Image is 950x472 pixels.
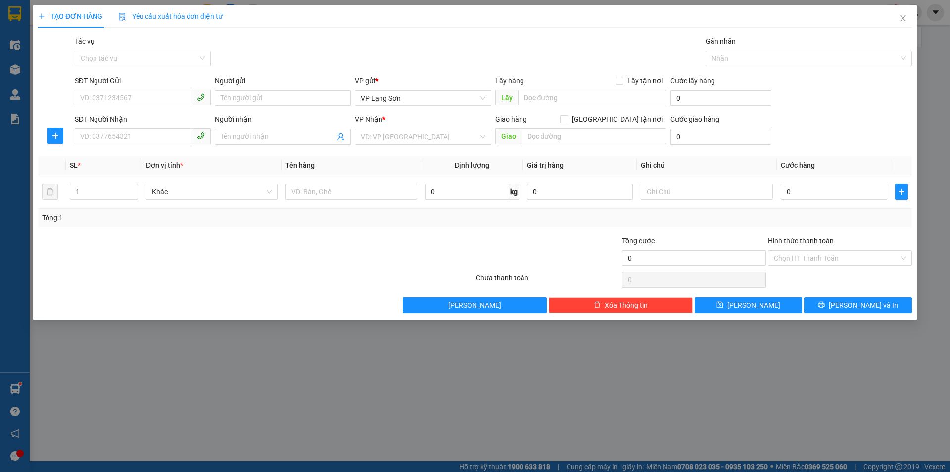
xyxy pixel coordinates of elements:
div: Chưa thanh toán [475,272,621,290]
span: Xóa Thông tin [605,300,648,311]
button: deleteXóa Thông tin [549,297,693,313]
label: Cước lấy hàng [670,77,715,85]
span: printer [818,301,825,309]
span: delete [594,301,601,309]
span: [GEOGRAPHIC_DATA] tận nơi [568,114,666,125]
input: Ghi Chú [641,184,773,200]
span: user-add [337,133,345,141]
input: Dọc đường [522,128,666,144]
div: Người nhận [215,114,351,125]
span: [PERSON_NAME] [449,300,502,311]
div: Người gửi [215,75,351,86]
input: Cước giao hàng [670,129,771,145]
span: plus [896,188,907,196]
span: Cước hàng [781,161,815,169]
div: SĐT Người Nhận [75,114,211,125]
button: plus [895,184,908,200]
span: Giao hàng [495,115,527,123]
span: Lấy [495,90,518,105]
span: Yêu cầu xuất hóa đơn điện tử [118,12,223,20]
th: Ghi chú [637,156,777,175]
button: [PERSON_NAME] [403,297,547,313]
span: Lấy tận nơi [623,75,666,86]
input: Cước lấy hàng [670,90,771,106]
span: Tổng cước [622,237,655,245]
button: plus [47,128,63,144]
span: close [899,14,907,22]
div: SĐT Người Gửi [75,75,211,86]
input: VD: Bàn, Ghế [285,184,417,200]
span: Lấy hàng [495,77,524,85]
span: save [717,301,724,309]
input: 0 [527,184,633,200]
label: Tác vụ [75,37,95,45]
input: Dọc đường [518,90,666,105]
span: phone [197,93,205,101]
span: VP Lạng Sơn [361,91,485,105]
button: printer[PERSON_NAME] và In [805,297,912,313]
div: Tổng: 1 [42,212,367,223]
label: Gán nhãn [706,37,736,45]
label: Hình thức thanh toán [768,237,834,245]
span: Giá trị hàng [527,161,564,169]
span: Định lượng [455,161,490,169]
span: Giao [495,128,522,144]
span: phone [197,132,205,140]
button: delete [42,184,58,200]
span: SL [70,161,78,169]
span: plus [38,13,45,20]
button: save[PERSON_NAME] [695,297,802,313]
span: [PERSON_NAME] [728,300,781,311]
span: [PERSON_NAME] và In [829,300,898,311]
label: Cước giao hàng [670,115,719,123]
span: Đơn vị tính [146,161,183,169]
span: Tên hàng [285,161,315,169]
span: VP Nhận [355,115,383,123]
button: Close [889,5,917,33]
span: kg [509,184,519,200]
span: Khác [152,184,272,199]
span: plus [48,132,63,140]
div: VP gửi [355,75,491,86]
span: TẠO ĐƠN HÀNG [38,12,102,20]
img: icon [118,13,126,21]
